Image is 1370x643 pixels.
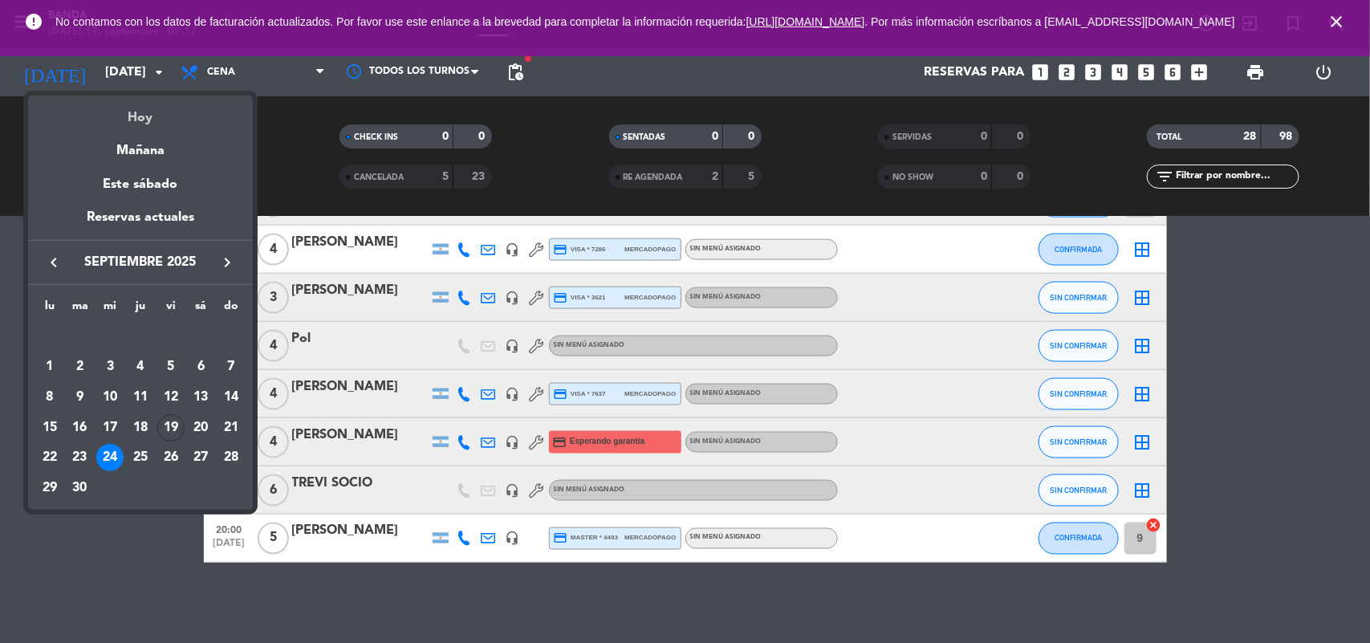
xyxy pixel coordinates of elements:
[156,443,186,474] td: 26 de septiembre de 2025
[96,444,124,471] div: 24
[156,382,186,413] td: 12 de septiembre de 2025
[186,297,217,322] th: sábado
[216,443,246,474] td: 28 de septiembre de 2025
[217,444,245,471] div: 28
[96,384,124,411] div: 10
[127,384,154,411] div: 11
[216,352,246,382] td: 7 de septiembre de 2025
[157,384,185,411] div: 12
[44,253,63,272] i: keyboard_arrow_left
[127,444,154,471] div: 25
[35,322,246,352] td: SEP.
[125,382,156,413] td: 11 de septiembre de 2025
[28,96,253,128] div: Hoy
[36,384,63,411] div: 8
[65,297,96,322] th: martes
[213,252,242,273] button: keyboard_arrow_right
[96,353,124,381] div: 3
[65,352,96,382] td: 2 de septiembre de 2025
[36,474,63,502] div: 29
[95,413,125,443] td: 17 de septiembre de 2025
[127,414,154,442] div: 18
[187,353,214,381] div: 6
[127,353,154,381] div: 4
[125,352,156,382] td: 4 de septiembre de 2025
[67,474,94,502] div: 30
[35,443,65,474] td: 22 de septiembre de 2025
[95,443,125,474] td: 24 de septiembre de 2025
[28,207,253,240] div: Reservas actuales
[186,352,217,382] td: 6 de septiembre de 2025
[156,297,186,322] th: viernes
[187,414,214,442] div: 20
[125,297,156,322] th: jueves
[35,297,65,322] th: lunes
[216,297,246,322] th: domingo
[125,443,156,474] td: 25 de septiembre de 2025
[68,252,213,273] span: septiembre 2025
[95,382,125,413] td: 10 de septiembre de 2025
[186,443,217,474] td: 27 de septiembre de 2025
[28,128,253,161] div: Mañana
[65,473,96,503] td: 30 de septiembre de 2025
[217,414,245,442] div: 21
[96,414,124,442] div: 17
[65,382,96,413] td: 9 de septiembre de 2025
[125,413,156,443] td: 18 de septiembre de 2025
[36,353,63,381] div: 1
[157,414,185,442] div: 19
[35,413,65,443] td: 15 de septiembre de 2025
[35,352,65,382] td: 1 de septiembre de 2025
[156,352,186,382] td: 5 de septiembre de 2025
[36,444,63,471] div: 22
[39,252,68,273] button: keyboard_arrow_left
[67,414,94,442] div: 16
[65,443,96,474] td: 23 de septiembre de 2025
[217,253,237,272] i: keyboard_arrow_right
[187,384,214,411] div: 13
[67,384,94,411] div: 9
[186,413,217,443] td: 20 de septiembre de 2025
[157,353,185,381] div: 5
[35,473,65,503] td: 29 de septiembre de 2025
[95,352,125,382] td: 3 de septiembre de 2025
[65,413,96,443] td: 16 de septiembre de 2025
[216,413,246,443] td: 21 de septiembre de 2025
[156,413,186,443] td: 19 de septiembre de 2025
[186,382,217,413] td: 13 de septiembre de 2025
[187,444,214,471] div: 27
[67,444,94,471] div: 23
[217,384,245,411] div: 14
[95,297,125,322] th: miércoles
[35,382,65,413] td: 8 de septiembre de 2025
[67,353,94,381] div: 2
[28,162,253,207] div: Este sábado
[216,382,246,413] td: 14 de septiembre de 2025
[217,353,245,381] div: 7
[157,444,185,471] div: 26
[36,414,63,442] div: 15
